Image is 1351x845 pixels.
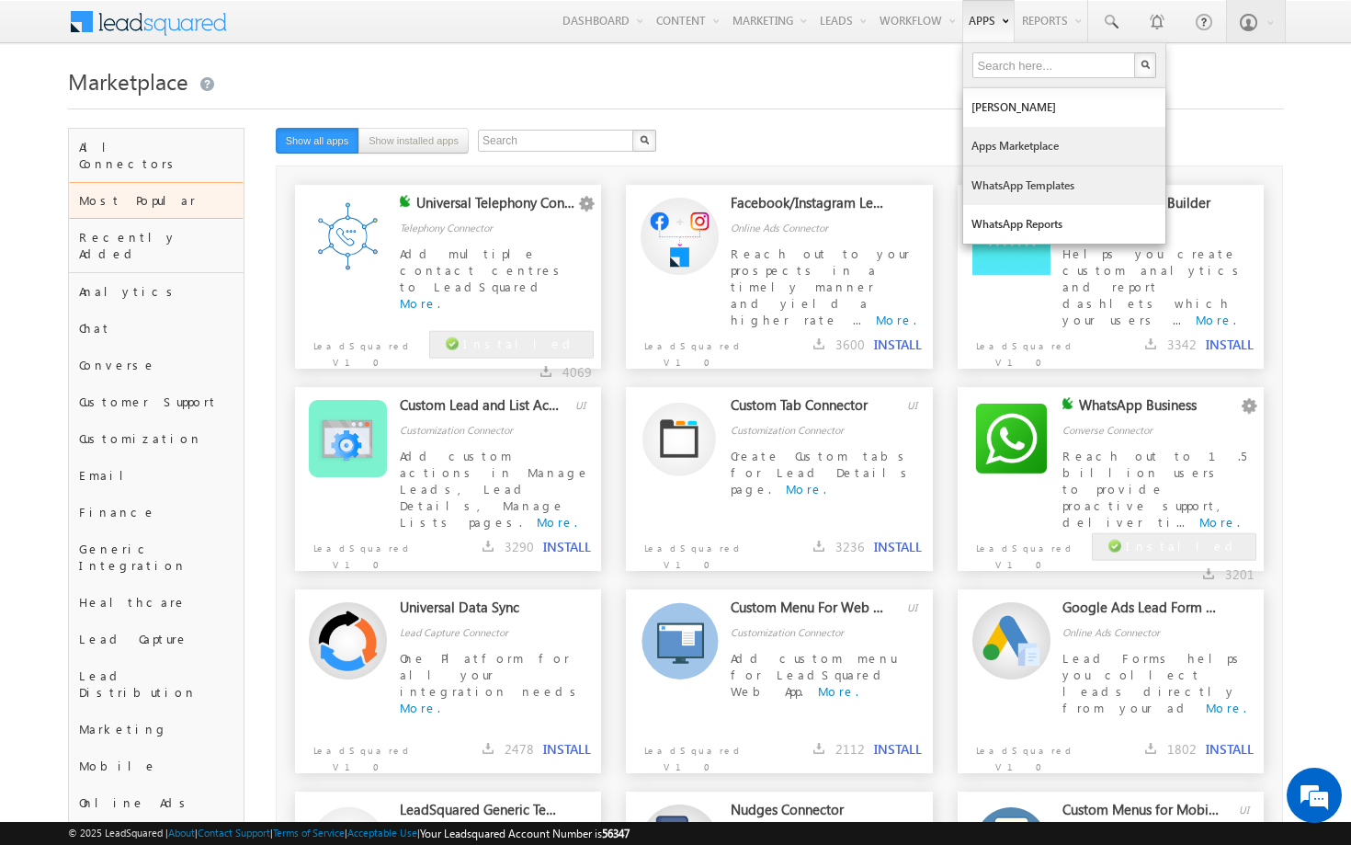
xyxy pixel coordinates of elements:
img: downloads [813,541,824,552]
img: checking status [400,195,412,207]
a: More. [400,295,440,311]
img: d_60004797649_company_0_60004797649 [31,97,77,120]
div: Recently Added [69,219,244,272]
span: Installed [1126,538,1240,554]
a: About [168,827,195,839]
img: downloads [482,541,494,552]
div: Universal Data Sync [400,599,560,624]
img: Alternate Logo [309,602,387,680]
div: Universal Telephony Connector [416,194,576,220]
img: downloads [1145,338,1156,349]
span: 1802 [1167,740,1197,758]
div: LeadSquared Generic Telephony Connector [400,801,560,827]
div: Online Ads [69,784,244,821]
span: 3290 [505,538,534,555]
img: downloads [813,338,824,349]
a: Terms of Service [273,827,345,839]
a: WhatsApp Templates [963,166,1165,205]
button: INSTALL [874,741,922,758]
a: More. [818,683,858,699]
span: Create Custom tabs for Lead Details page. [731,448,914,497]
a: More. [1196,312,1236,327]
img: downloads [1145,743,1156,754]
span: 56347 [602,827,630,840]
span: Reach out to your prospects in a timely manner and yield a higher rate ... [731,246,910,327]
img: downloads [1203,568,1214,579]
a: WhatsApp Reports [963,205,1165,244]
div: Finance [69,494,244,531]
span: © 2025 LeadSquared | | | | | [68,825,630,842]
div: Lead Distribution [69,657,244,711]
img: Search [1141,60,1150,69]
div: Custom Lead and List Actions [400,396,560,422]
img: Alternate Logo [972,400,1050,478]
div: Custom Menu For Web App [731,599,891,624]
p: LeadSquared V1.0 [958,531,1081,573]
p: LeadSquared V1.0 [295,531,418,573]
textarea: Type your message and hit 'Enter' [24,170,335,551]
div: Marketing [69,711,244,748]
a: Contact Support [198,827,270,839]
div: Analytics [69,273,244,310]
div: Custom Menus for Mobile App [1062,801,1222,827]
div: Email [69,457,244,494]
span: 2478 [505,740,534,758]
div: Chat with us now [96,97,309,120]
img: checking status [1062,397,1074,409]
div: Customization [69,420,244,457]
span: 3342 [1167,336,1197,353]
div: Nudges Connector [731,801,891,827]
button: INSTALL [1206,741,1254,758]
span: Reach out to 1.5 billion users to provide proactive support, deliver ti... [1062,448,1246,530]
img: downloads [813,743,824,754]
div: Healthcare [69,584,244,621]
p: LeadSquared V1.0 [626,328,749,371]
a: [PERSON_NAME] [963,88,1165,127]
div: Converse [69,347,244,383]
img: Alternate Logo [309,400,387,478]
a: More. [876,312,916,327]
button: INSTALL [543,741,591,758]
p: LeadSquared V1.0 [958,328,1081,371]
span: Marketplace [68,66,188,96]
p: LeadSquared V1.0 [295,328,418,371]
span: Your Leadsquared Account Number is [420,827,630,840]
img: Alternate Logo [309,198,387,276]
span: 3236 [835,538,865,555]
a: More. [1199,514,1240,530]
div: Lead Capture [69,621,244,657]
img: downloads [482,743,494,754]
div: Most Popular [69,182,244,219]
a: Acceptable Use [347,827,417,839]
button: INSTALL [874,539,922,555]
input: Search here... [972,52,1138,78]
button: INSTALL [543,539,591,555]
span: Helps you create custom analytics and report dashlets which your users ... [1062,246,1245,327]
a: More. [786,481,826,497]
div: Mobile [69,748,244,784]
span: Add multiple contact centres to LeadSquared [400,246,566,294]
div: Chat [69,310,244,347]
em: Start Chat [250,566,334,591]
div: Customer Support [69,383,244,420]
div: Google Ads Lead Form Connector [1062,599,1222,624]
div: Facebook/Instagram Lead Ads [731,194,891,220]
p: LeadSquared V1.0 [626,531,749,573]
p: LeadSquared V1.0 [626,733,749,775]
button: Show installed apps [358,128,469,154]
img: Alternate Logo [641,602,719,679]
img: Alternate Logo [642,402,716,476]
button: Show all apps [276,128,359,154]
span: 3201 [1225,565,1254,583]
span: Lead Forms helps you collect leads directly from your ad [1062,650,1245,715]
p: LeadSquared V1.0 [958,733,1081,775]
div: All Connectors [69,129,244,182]
span: 3600 [835,336,865,353]
a: More. [400,700,440,715]
p: LeadSquared V1.0 [295,733,418,775]
div: Generic Integration [69,531,244,584]
span: Installed [463,336,577,351]
div: WhatsApp Business [1079,396,1239,422]
span: Add custom menu for LeadSquared Web App. [731,650,896,699]
button: INSTALL [874,337,922,353]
